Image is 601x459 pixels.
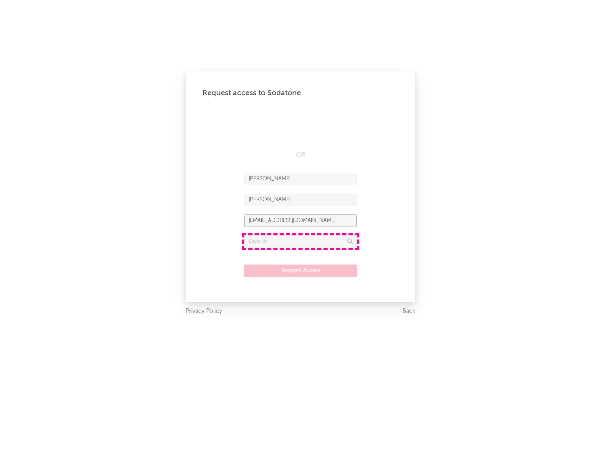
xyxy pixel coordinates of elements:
[244,194,357,206] input: Last Name
[244,265,357,277] button: Request Access
[402,306,415,317] a: Back
[244,214,357,227] input: Email
[202,88,399,98] div: Request access to Sodatone
[244,150,357,160] div: OR
[244,173,357,185] input: First Name
[244,235,357,248] input: Division
[186,306,222,317] a: Privacy Policy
